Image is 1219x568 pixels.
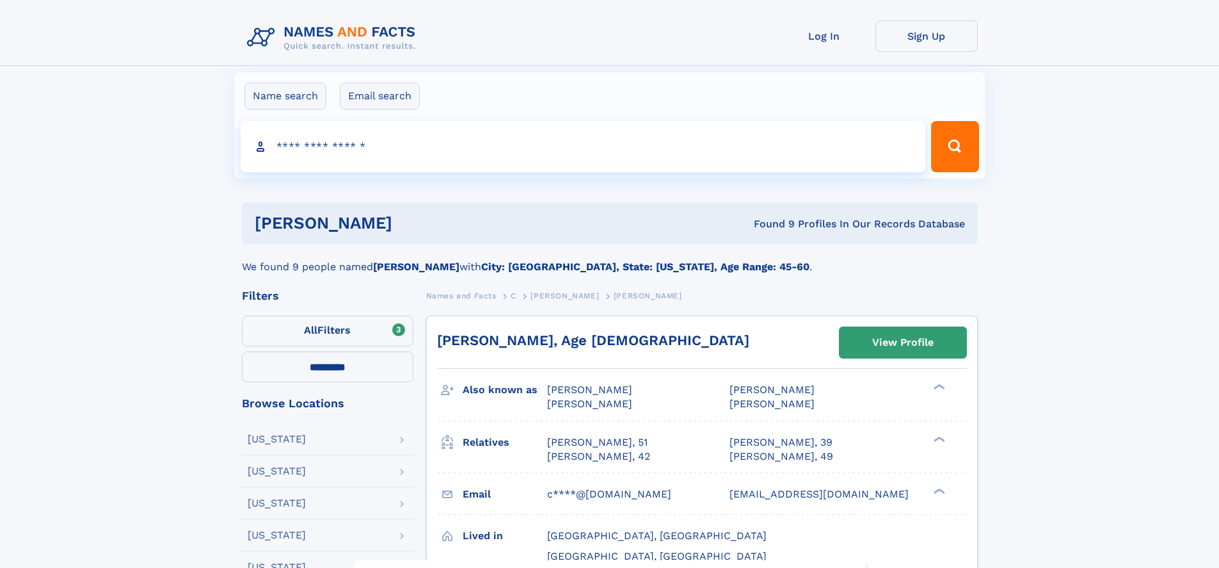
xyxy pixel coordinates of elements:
[242,244,978,275] div: We found 9 people named with .
[463,525,547,547] h3: Lived in
[340,83,420,110] label: Email search
[242,398,413,409] div: Browse Locations
[773,20,875,52] a: Log In
[614,291,682,300] span: [PERSON_NAME]
[547,550,767,562] span: [GEOGRAPHIC_DATA], [GEOGRAPHIC_DATA]
[242,290,413,302] div: Filters
[426,288,497,304] a: Names and Facts
[547,435,648,450] a: [PERSON_NAME], 51
[729,435,833,450] a: [PERSON_NAME], 39
[248,466,306,476] div: [US_STATE]
[242,316,413,346] label: Filters
[463,379,547,401] h3: Also known as
[930,383,946,391] div: ❯
[530,291,599,300] span: [PERSON_NAME]
[840,327,966,358] a: View Profile
[511,288,516,304] a: C
[547,398,632,410] span: [PERSON_NAME]
[729,450,833,464] a: [PERSON_NAME], 49
[373,261,459,273] b: [PERSON_NAME]
[547,450,650,464] a: [PERSON_NAME], 42
[463,432,547,453] h3: Relatives
[463,483,547,505] h3: Email
[511,291,516,300] span: C
[241,121,926,172] input: search input
[255,215,573,231] h1: [PERSON_NAME]
[875,20,978,52] a: Sign Up
[530,288,599,304] a: [PERSON_NAME]
[248,498,306,508] div: [US_STATE]
[729,488,909,500] span: [EMAIL_ADDRESS][DOMAIN_NAME]
[481,261,809,273] b: City: [GEOGRAPHIC_DATA], State: [US_STATE], Age Range: 45-60
[729,398,815,410] span: [PERSON_NAME]
[872,328,934,357] div: View Profile
[242,20,426,55] img: Logo Names and Facts
[573,217,965,231] div: Found 9 Profiles In Our Records Database
[930,435,946,443] div: ❯
[547,530,767,542] span: [GEOGRAPHIC_DATA], [GEOGRAPHIC_DATA]
[248,530,306,540] div: [US_STATE]
[304,324,317,336] span: All
[729,384,815,396] span: [PERSON_NAME]
[437,332,749,348] a: [PERSON_NAME], Age [DEMOGRAPHIC_DATA]
[547,384,632,396] span: [PERSON_NAME]
[244,83,326,110] label: Name search
[931,121,978,172] button: Search Button
[248,434,306,444] div: [US_STATE]
[930,487,946,495] div: ❯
